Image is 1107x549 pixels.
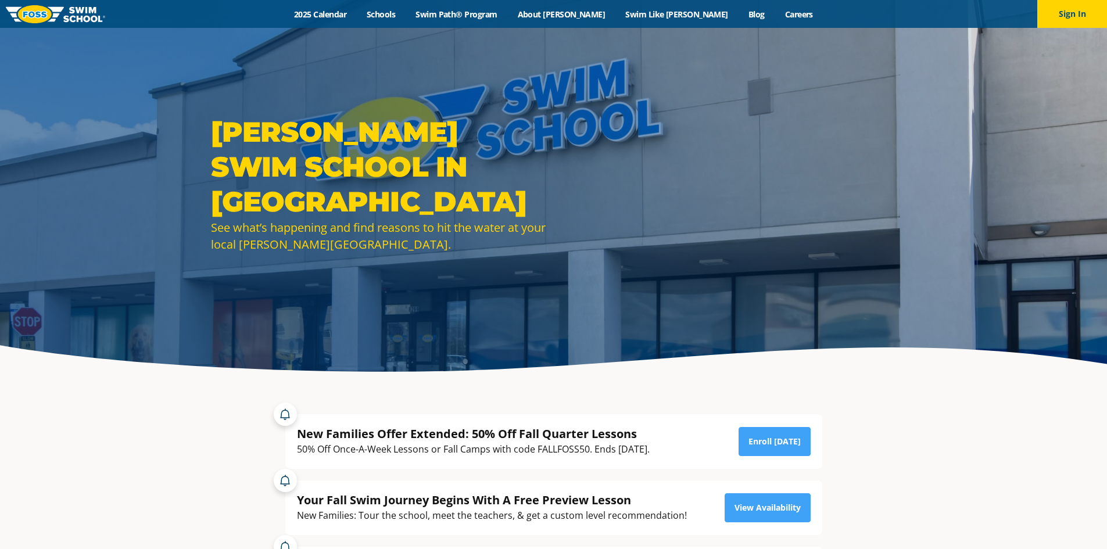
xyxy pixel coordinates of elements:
a: Swim Like [PERSON_NAME] [615,9,739,20]
img: FOSS Swim School Logo [6,5,105,23]
a: Careers [775,9,823,20]
a: Blog [738,9,775,20]
a: Enroll [DATE] [739,427,811,456]
div: New Families Offer Extended: 50% Off Fall Quarter Lessons [297,426,650,442]
a: About [PERSON_NAME] [507,9,615,20]
div: New Families: Tour the school, meet the teachers, & get a custom level recommendation! [297,508,687,523]
a: View Availability [725,493,811,522]
h1: [PERSON_NAME] Swim School in [GEOGRAPHIC_DATA] [211,114,548,219]
a: Swim Path® Program [406,9,507,20]
div: 50% Off Once-A-Week Lessons or Fall Camps with code FALLFOSS50. Ends [DATE]. [297,442,650,457]
a: 2025 Calendar [284,9,357,20]
a: Schools [357,9,406,20]
div: See what’s happening and find reasons to hit the water at your local [PERSON_NAME][GEOGRAPHIC_DATA]. [211,219,548,253]
div: Your Fall Swim Journey Begins With A Free Preview Lesson [297,492,687,508]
